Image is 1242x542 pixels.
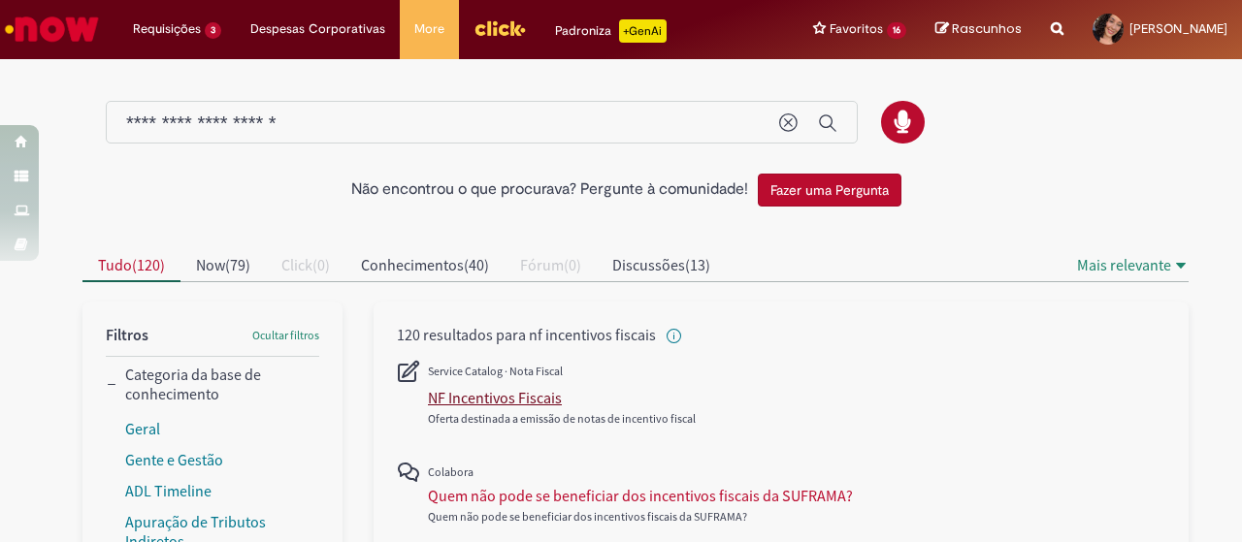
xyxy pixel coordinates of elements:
[133,19,201,39] span: Requisições
[250,19,385,39] span: Despesas Corporativas
[414,19,444,39] span: More
[474,14,526,43] img: click_logo_yellow_360x200.png
[935,20,1022,39] a: Rascunhos
[830,19,883,39] span: Favoritos
[205,22,221,39] span: 3
[351,181,748,199] h2: Não encontrou o que procurava? Pergunte à comunidade!
[758,174,901,207] button: Fazer uma Pergunta
[887,22,906,39] span: 16
[619,19,667,43] p: +GenAi
[952,19,1022,38] span: Rascunhos
[2,10,102,48] img: ServiceNow
[1129,20,1227,37] span: [PERSON_NAME]
[555,19,667,43] div: Padroniza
